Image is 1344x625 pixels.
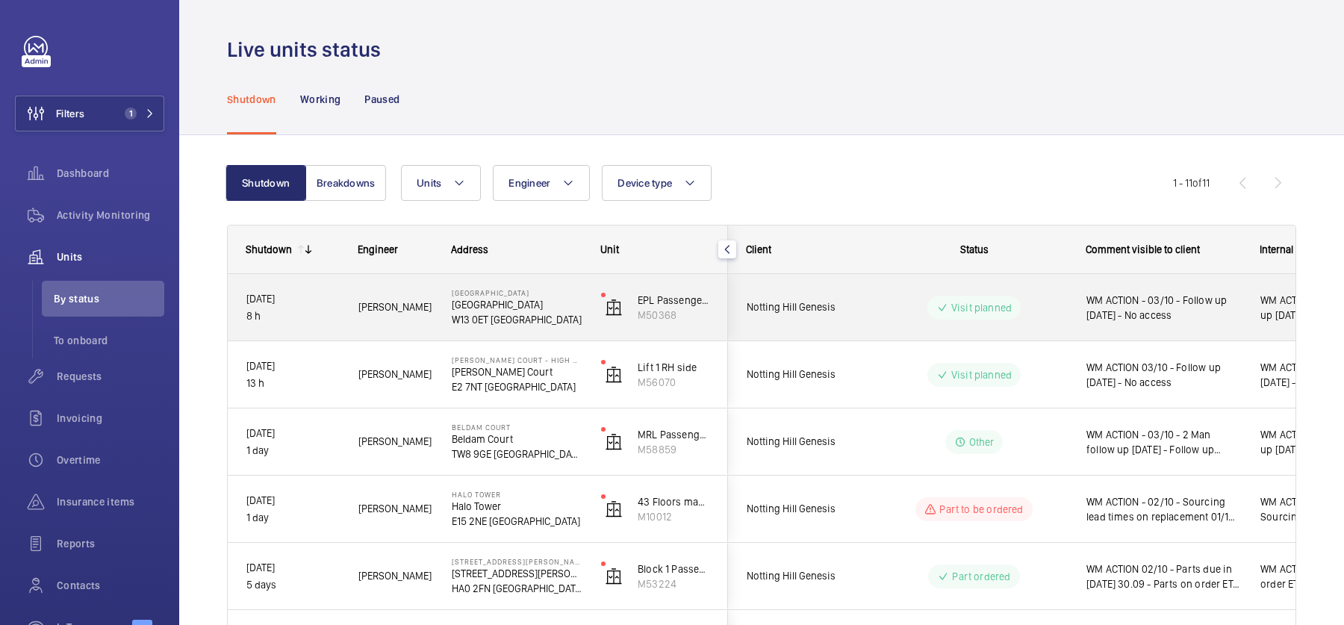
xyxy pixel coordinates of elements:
button: Units [401,165,481,201]
p: M50368 [638,308,709,323]
span: Contacts [57,578,164,593]
p: [PERSON_NAME] Court - High Risk Building [452,355,582,364]
p: TW8 9GE [GEOGRAPHIC_DATA] [452,447,582,461]
p: [DATE] [246,425,339,442]
span: Activity Monitoring [57,208,164,223]
span: 1 [125,108,137,119]
p: 8 h [246,308,339,325]
p: M58859 [638,442,709,457]
p: W13 0ET [GEOGRAPHIC_DATA] [452,312,582,327]
p: Other [969,435,995,450]
span: Client [746,243,771,255]
span: Insurance items [57,494,164,509]
p: [STREET_ADDRESS][PERSON_NAME] [452,566,582,581]
p: Block 1 Passenger Lift [638,562,709,576]
p: [DATE] [246,358,339,375]
span: Requests [57,369,164,384]
p: Lift 1 RH side [638,360,709,375]
span: Notting Hill Genesis [747,366,862,383]
span: WM ACTION - 03/10 - 2 Man follow up [DATE] - Follow up [DATE] - No access follow up in hours [1086,427,1241,457]
p: [DATE] [246,492,339,509]
p: 1 day [246,509,339,526]
span: Notting Hill Genesis [747,433,862,450]
span: Internal comment [1260,243,1339,255]
span: Comment visible to client [1086,243,1200,255]
span: [PERSON_NAME] [358,299,432,316]
span: Device type [617,177,672,189]
p: M56070 [638,375,709,390]
img: elevator.svg [605,433,623,451]
div: Press SPACE to select this row. [228,341,728,408]
p: Visit planned [951,300,1012,315]
p: 5 days [246,576,339,594]
p: [DATE] [246,290,339,308]
img: elevator.svg [605,500,623,518]
p: Paused [364,92,399,107]
p: HA0 2FN [GEOGRAPHIC_DATA] [452,581,582,596]
span: Invoicing [57,411,164,426]
p: [STREET_ADDRESS][PERSON_NAME] - High Risk Building [452,557,582,566]
span: [PERSON_NAME] [358,433,432,450]
span: WM ACTION - 03/10 - Follow up [DATE] - No access [1086,293,1241,323]
span: [PERSON_NAME] [358,366,432,383]
span: WM ACTION 03/10 - Follow up [DATE] - No access [1086,360,1241,390]
p: [PERSON_NAME] Court [452,364,582,379]
span: Units [57,249,164,264]
span: 1 - 11 11 [1173,178,1210,188]
img: elevator.svg [605,366,623,384]
span: [PERSON_NAME] [358,568,432,585]
p: 1 day [246,442,339,459]
p: Halo Tower [452,499,582,514]
div: Unit [600,243,710,255]
span: WM ACTION 02/10 - Parts due in [DATE] 30.09 - Parts on order ETA [DATE] WM ACTION - 29/09 - New s... [1086,562,1241,591]
p: Halo Tower [452,490,582,499]
span: By status [54,291,164,306]
p: Part ordered [952,569,1010,584]
button: Breakdowns [305,165,386,201]
p: Shutdown [227,92,276,107]
p: E15 2NE [GEOGRAPHIC_DATA] [452,514,582,529]
button: Filters1 [15,96,164,131]
p: Beldam Court [452,432,582,447]
p: MRL Passenger Lift [638,427,709,442]
img: elevator.svg [605,568,623,585]
p: [DATE] [246,559,339,576]
p: Visit planned [951,367,1012,382]
h1: Live units status [227,36,390,63]
p: 43 Floors machine room less. Left hand fire fighter [638,494,709,509]
span: Notting Hill Genesis [747,299,862,316]
p: E2 7NT [GEOGRAPHIC_DATA] [452,379,582,394]
p: Working [300,92,340,107]
button: Device type [602,165,712,201]
span: Address [451,243,488,255]
p: Part to be ordered [939,502,1023,517]
span: [PERSON_NAME] [358,500,432,517]
p: [GEOGRAPHIC_DATA] [452,288,582,297]
p: M10012 [638,509,709,524]
img: elevator.svg [605,299,623,317]
span: Notting Hill Genesis [747,500,862,517]
p: Beldam Court [452,423,582,432]
span: Units [417,177,441,189]
span: Dashboard [57,166,164,181]
div: Shutdown [246,243,292,255]
span: WM ACTION - 02/10 - Sourcing lead times on replacement 01/10 - Technical attended recommend repla... [1086,494,1241,524]
span: Notting Hill Genesis [747,568,862,585]
p: EPL Passenger Lift [638,293,709,308]
span: Reports [57,536,164,551]
div: Press SPACE to select this row. [228,408,728,476]
span: Filters [56,106,84,121]
span: Status [960,243,989,255]
p: M53224 [638,576,709,591]
span: Engineer [508,177,550,189]
p: 13 h [246,375,339,392]
button: Shutdown [225,165,306,201]
div: Press SPACE to select this row. [228,274,728,341]
button: Engineer [493,165,590,201]
span: of [1192,177,1202,189]
span: Engineer [358,243,398,255]
p: [GEOGRAPHIC_DATA] [452,297,582,312]
span: Overtime [57,453,164,467]
span: To onboard [54,333,164,348]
